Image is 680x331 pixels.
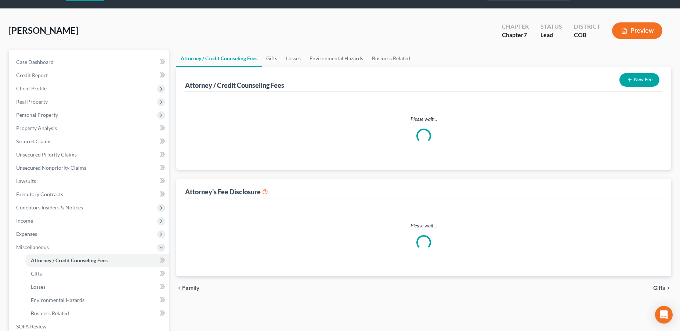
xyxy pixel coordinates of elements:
p: Please wait... [191,222,657,229]
span: 7 [524,31,527,38]
a: Gifts [25,267,169,280]
a: Unsecured Nonpriority Claims [10,161,169,175]
span: [PERSON_NAME] [9,25,78,36]
span: Business Related [31,310,69,316]
button: chevron_left Family [176,285,199,291]
span: Family [182,285,199,291]
span: Credit Report [16,72,48,78]
div: Open Intercom Messenger [655,306,673,324]
span: Gifts [31,270,42,277]
a: Attorney / Credit Counseling Fees [176,50,262,67]
i: chevron_left [176,285,182,291]
span: Lawsuits [16,178,36,184]
p: Please wait... [191,115,657,123]
span: Unsecured Priority Claims [16,151,77,158]
div: Lead [540,31,562,39]
span: Codebtors Insiders & Notices [16,204,83,211]
button: Preview [612,22,662,39]
a: Business Related [25,307,169,320]
a: Environmental Hazards [305,50,368,67]
a: Gifts [262,50,282,67]
div: Attorney's Fee Disclosure [185,187,268,196]
span: Unsecured Nonpriority Claims [16,165,86,171]
button: Gifts chevron_right [653,285,671,291]
span: Case Dashboard [16,59,54,65]
a: Credit Report [10,69,169,82]
div: Attorney / Credit Counseling Fees [185,81,284,90]
a: Losses [25,280,169,294]
span: Miscellaneous [16,244,49,250]
div: District [574,22,600,31]
a: Environmental Hazards [25,294,169,307]
span: Losses [31,284,46,290]
div: Chapter [502,22,529,31]
a: Attorney / Credit Counseling Fees [25,254,169,267]
span: Secured Claims [16,138,51,144]
span: Personal Property [16,112,58,118]
a: Unsecured Priority Claims [10,148,169,161]
a: Case Dashboard [10,55,169,69]
span: Property Analysis [16,125,57,131]
span: Executory Contracts [16,191,63,197]
span: Environmental Hazards [31,297,84,303]
span: Gifts [653,285,665,291]
a: Secured Claims [10,135,169,148]
span: Client Profile [16,85,47,91]
div: COB [574,31,600,39]
a: Lawsuits [10,175,169,188]
a: Losses [282,50,305,67]
span: Expenses [16,231,37,237]
span: Real Property [16,98,48,105]
i: chevron_right [665,285,671,291]
div: Chapter [502,31,529,39]
span: SOFA Review [16,323,47,330]
a: Executory Contracts [10,188,169,201]
span: Attorney / Credit Counseling Fees [31,257,108,263]
a: Property Analysis [10,122,169,135]
a: Business Related [368,50,415,67]
button: New Fee [619,73,659,87]
div: Status [540,22,562,31]
span: Income [16,217,33,224]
